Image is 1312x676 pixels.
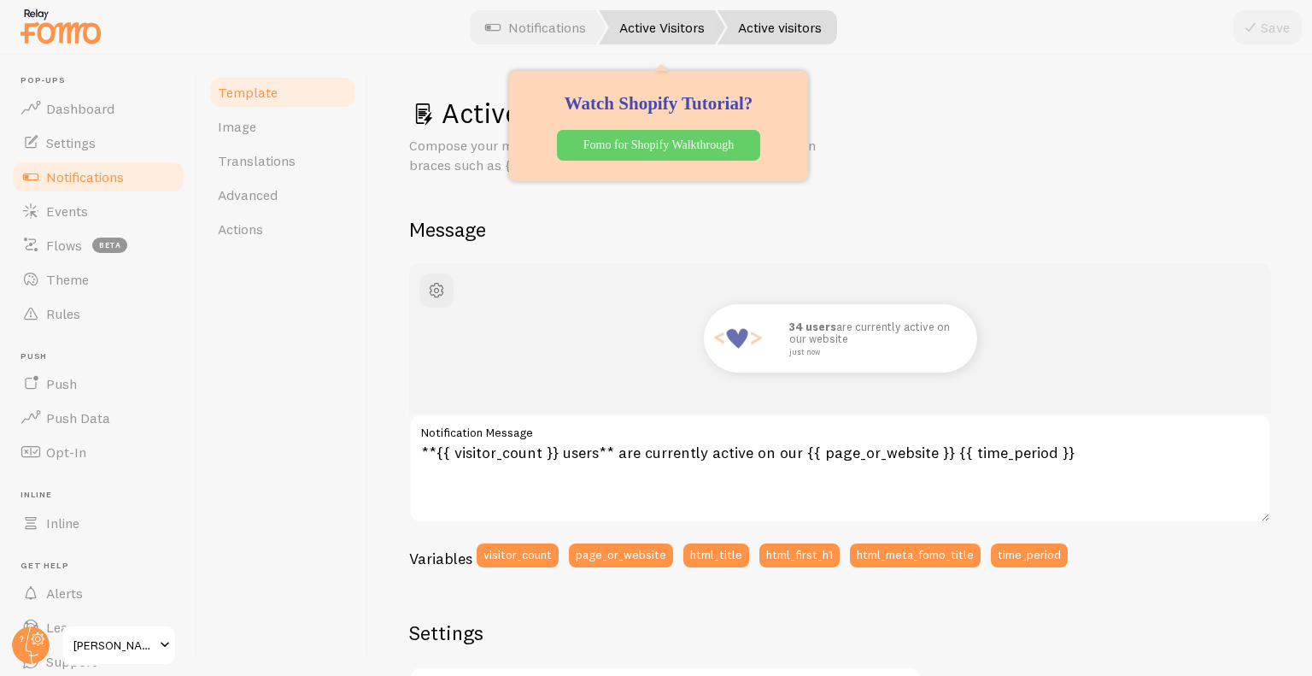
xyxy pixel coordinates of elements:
a: Push Data [10,401,186,435]
h2: Settings [409,620,922,646]
a: Rules [10,297,186,331]
button: html_first_h1 [759,544,840,567]
span: Alerts [46,585,83,602]
a: Dashboard [10,91,186,126]
a: Template [208,75,357,109]
span: Inline [46,514,79,532]
span: Pop-ups [20,75,186,86]
img: Fomo [707,308,769,369]
span: beta [92,238,127,253]
span: Events [46,203,88,220]
span: Image [218,118,256,135]
a: Flows beta [10,228,186,262]
button: time_period [991,544,1068,567]
a: Theme [10,262,186,297]
span: Template [218,84,278,101]
span: Push [20,351,186,362]
a: Events [10,194,186,228]
a: Push [10,367,186,401]
span: Opt-In [46,444,86,461]
span: Flows [46,237,82,254]
a: [PERSON_NAME]’s Treasures15 [61,625,177,666]
button: html_meta_fomo_title [850,544,981,567]
img: fomo-relay-logo-orange.svg [18,4,103,48]
span: Theme [46,271,89,288]
span: Push [46,375,77,392]
a: Notifications [10,160,186,194]
a: Advanced [208,178,357,212]
button: page_or_website [569,544,673,567]
a: Actions [208,212,357,246]
h2: Watch Shopify Tutorial? [530,91,788,116]
strong: 34 users [789,320,836,333]
h3: Variables [409,549,472,568]
h1: Active visitors [409,96,1271,131]
a: Image [208,109,357,144]
span: Settings [46,134,96,151]
a: Settings [10,126,186,160]
p: are currently active on our website [789,320,960,356]
span: Push Data [46,409,110,426]
a: Opt-In [10,435,186,469]
span: [PERSON_NAME]’s Treasures15 [73,635,155,655]
span: Translations [218,152,296,169]
a: Alerts [10,576,186,610]
a: Translations [208,144,357,178]
button: html_title [683,544,749,567]
button: visitor_count [477,544,559,567]
span: Rules [46,305,80,322]
a: Learn [10,610,186,644]
span: Inline [20,490,186,501]
span: Learn [46,619,81,636]
p: Compose your message using variables, enclosing variables within braces such as {{ variable }} [409,136,819,175]
span: Advanced [218,186,278,203]
span: Dashboard [46,100,114,117]
button: Fomo for Shopify Walkthrough [557,130,760,161]
h2: Message [409,216,1271,243]
span: Get Help [20,561,186,572]
label: Notification Message [409,414,1271,443]
p: Fomo for Shopify Walkthrough [567,137,750,154]
span: Notifications [46,168,124,185]
span: Actions [218,220,263,238]
small: just now [789,348,955,356]
a: Inline [10,506,186,540]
